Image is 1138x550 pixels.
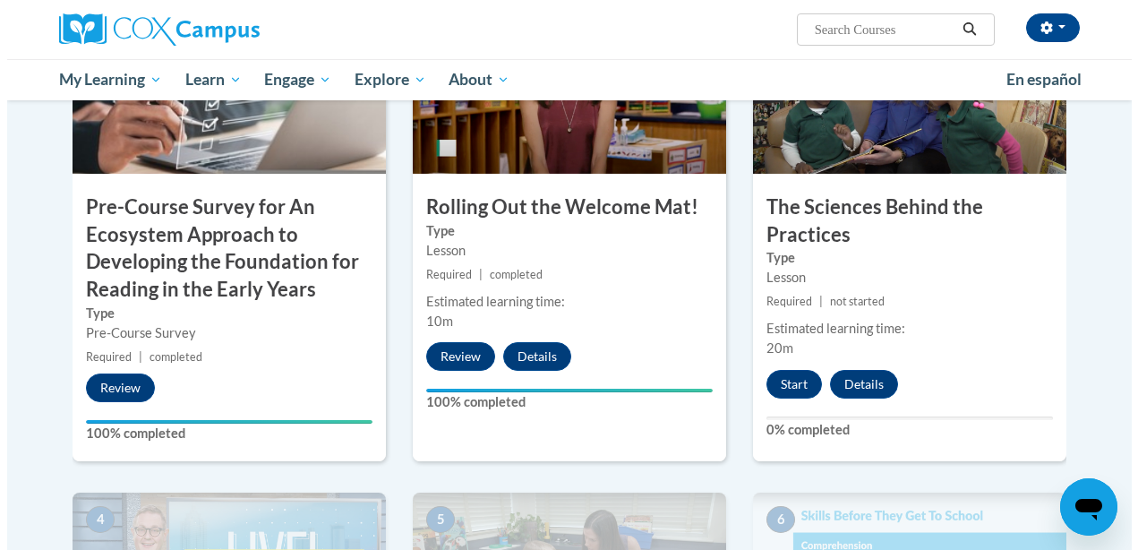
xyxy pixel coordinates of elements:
[79,424,365,443] label: 100% completed
[823,295,877,308] span: not started
[419,342,488,371] button: Review
[472,268,475,281] span: |
[406,193,719,221] h3: Rolling Out the Welcome Mat!
[178,69,235,90] span: Learn
[419,392,706,412] label: 100% completed
[40,59,167,100] a: My Learning
[142,350,195,364] span: completed
[79,350,124,364] span: Required
[759,295,805,308] span: Required
[949,19,976,40] button: Search
[823,370,891,399] button: Details
[988,61,1086,99] a: En español
[1053,478,1110,536] iframe: Button to launch messaging window
[806,19,949,40] input: Search Courses
[65,193,379,304] h3: Pre-Course Survey for An Ecosystem Approach to Developing the Foundation for Reading in the Early...
[441,69,502,90] span: About
[759,420,1046,440] label: 0% completed
[759,248,1046,268] label: Type
[431,59,515,100] a: About
[79,304,365,323] label: Type
[419,314,446,329] span: 10m
[336,59,431,100] a: Explore
[496,342,564,371] button: Details
[39,59,1086,100] div: Main menu
[257,69,324,90] span: Engage
[79,420,365,424] div: Your progress
[759,506,788,533] span: 6
[167,59,246,100] a: Learn
[759,268,1046,288] div: Lesson
[79,506,107,533] span: 4
[52,13,252,46] img: Cox Campus
[79,374,148,402] button: Review
[419,389,706,392] div: Your progress
[483,268,535,281] span: completed
[999,70,1074,89] span: En español
[132,350,135,364] span: |
[347,69,419,90] span: Explore
[419,221,706,241] label: Type
[245,59,336,100] a: Engage
[79,323,365,343] div: Pre-Course Survey
[812,295,816,308] span: |
[419,268,465,281] span: Required
[419,241,706,261] div: Lesson
[419,506,448,533] span: 5
[52,13,374,46] a: Cox Campus
[759,370,815,399] button: Start
[746,193,1059,249] h3: The Sciences Behind the Practices
[1019,13,1073,42] button: Account Settings
[759,340,786,356] span: 20m
[419,292,706,312] div: Estimated learning time:
[759,319,1046,339] div: Estimated learning time:
[52,69,155,90] span: My Learning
